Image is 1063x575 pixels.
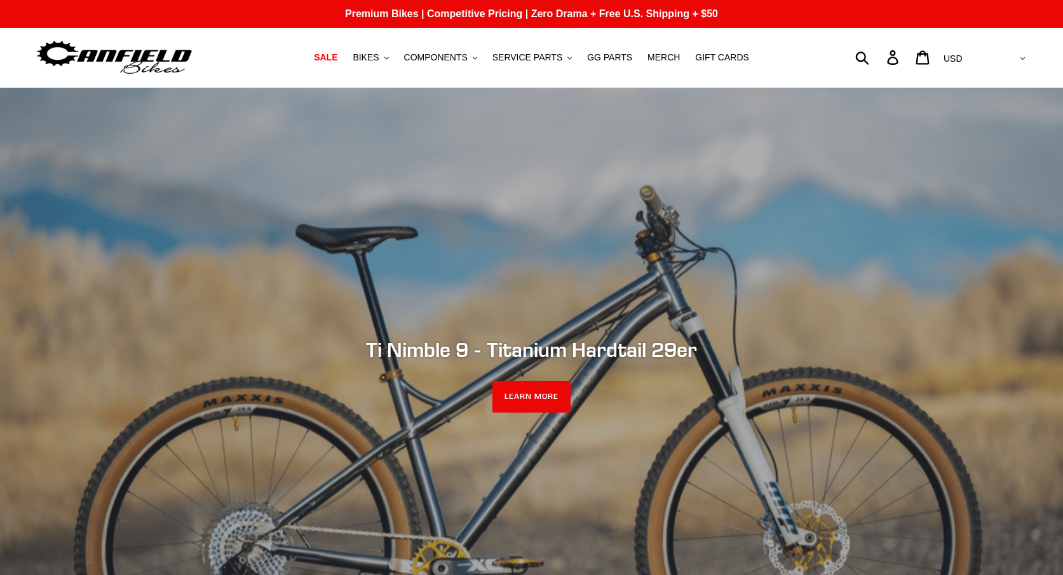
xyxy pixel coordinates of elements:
[404,52,468,63] span: COMPONENTS
[647,52,680,63] span: MERCH
[314,52,337,63] span: SALE
[186,337,878,361] h2: Ti Nimble 9 - Titanium Hardtail 29er
[35,38,194,78] img: Canfield Bikes
[398,49,484,66] button: COMPONENTS
[862,43,895,71] input: Search
[641,49,686,66] a: MERCH
[587,52,632,63] span: GG PARTS
[695,52,749,63] span: GIFT CARDS
[486,49,578,66] button: SERVICE PARTS
[353,52,379,63] span: BIKES
[492,52,562,63] span: SERVICE PARTS
[308,49,344,66] a: SALE
[346,49,395,66] button: BIKES
[689,49,755,66] a: GIFT CARDS
[492,381,571,413] a: LEARN MORE
[581,49,639,66] a: GG PARTS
